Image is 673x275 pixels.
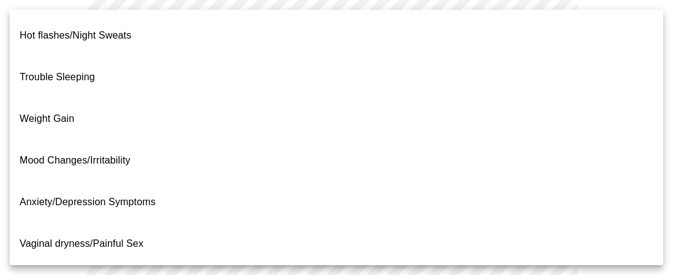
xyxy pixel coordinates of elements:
[20,197,156,207] span: Anxiety/Depression Symptoms
[20,155,131,165] span: Mood Changes/Irritability
[20,72,95,82] span: Trouble Sleeping
[20,113,74,124] span: Weight Gain
[20,30,131,40] span: Hot flashes/Night Sweats
[20,238,143,249] span: Vaginal dryness/Painful Sex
